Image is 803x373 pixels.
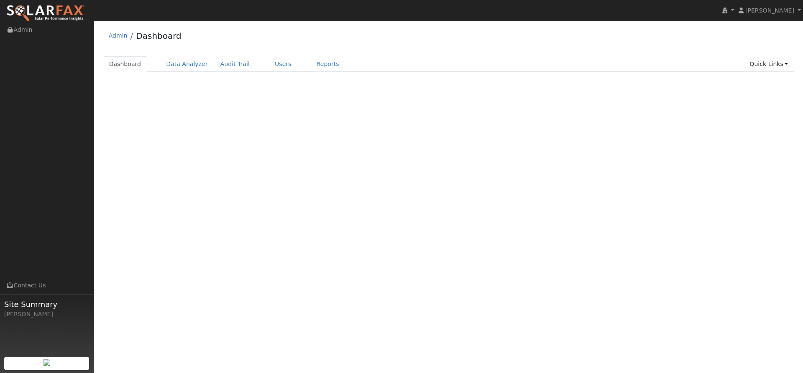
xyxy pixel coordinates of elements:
img: retrieve [43,359,50,366]
a: Dashboard [136,31,182,41]
a: Dashboard [103,56,148,72]
a: Reports [310,56,345,72]
a: Admin [109,32,128,39]
a: Audit Trail [214,56,256,72]
span: [PERSON_NAME] [745,7,794,14]
span: Site Summary [4,299,90,310]
a: Users [269,56,298,72]
div: [PERSON_NAME] [4,310,90,319]
img: SolarFax [6,5,85,22]
a: Quick Links [743,56,794,72]
a: Data Analyzer [160,56,214,72]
